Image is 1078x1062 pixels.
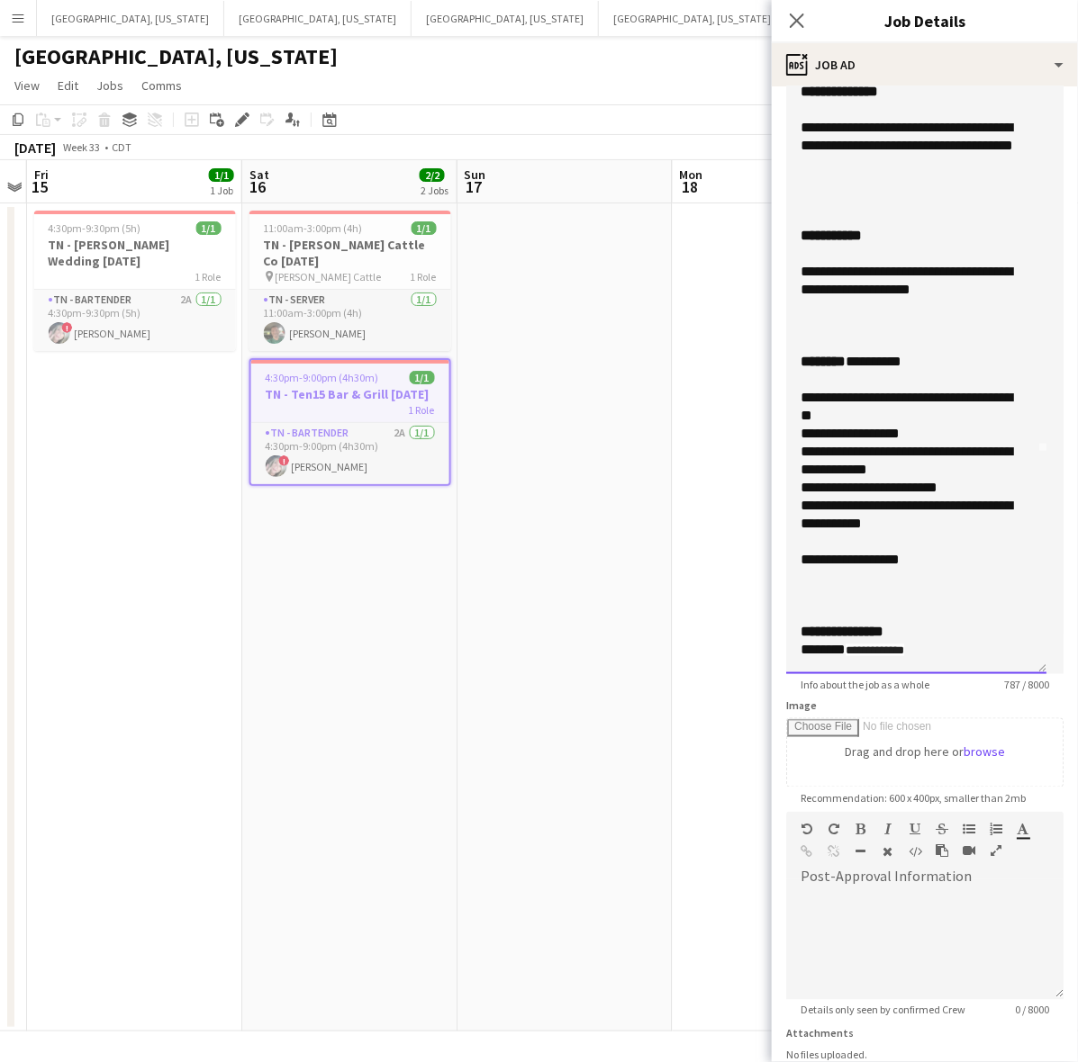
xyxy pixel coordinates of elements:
button: Bold [855,823,867,837]
button: Undo [801,823,813,837]
span: Jobs [96,77,123,94]
span: 1/1 [410,371,435,384]
button: [GEOGRAPHIC_DATA], [US_STATE] [37,1,224,36]
h3: TN - Ten15 Bar & Grill [DATE] [251,386,449,402]
button: [GEOGRAPHIC_DATA], [US_STATE] [599,1,786,36]
span: 1 Role [409,403,435,417]
app-job-card: 4:30pm-9:30pm (5h)1/1TN - [PERSON_NAME] Wedding [DATE]1 RoleTN - Bartender2A1/14:30pm-9:30pm (5h)... [34,211,236,351]
div: 1 Job [210,184,233,197]
span: 1/1 [196,221,222,235]
button: Insert video [963,844,975,859]
span: 1/1 [412,221,437,235]
button: Redo [828,823,840,837]
span: 15 [32,176,49,197]
span: Recommendation: 600 x 400px, smaller than 2mb [786,791,1040,805]
button: Ordered List [990,823,1002,837]
span: 18 [677,176,703,197]
button: Unordered List [963,823,975,837]
span: 787 / 8000 [990,678,1064,691]
span: 1 Role [195,270,222,283]
span: Sun [465,166,486,183]
span: Info about the job as a whole [786,678,944,691]
h3: Job Details [772,9,1078,32]
button: HTML Code [909,845,921,859]
span: ! [62,322,73,333]
div: CDT [112,140,131,154]
div: 2 Jobs [421,184,448,197]
h3: TN - [PERSON_NAME] Cattle Co [DATE] [249,237,451,269]
button: Horizontal Line [855,845,867,859]
span: Edit [58,77,78,94]
button: Clear Formatting [882,845,894,859]
app-job-card: 11:00am-3:00pm (4h)1/1TN - [PERSON_NAME] Cattle Co [DATE] [PERSON_NAME] Cattle1 RoleTN - Server1/... [249,211,451,351]
label: Attachments [786,1026,854,1039]
span: Fri [34,166,49,183]
a: Comms [134,74,189,97]
span: 1 Role [411,270,437,283]
span: 0 / 8000 [1001,1003,1064,1017]
span: 16 [247,176,269,197]
app-job-card: 4:30pm-9:00pm (4h30m)1/1TN - Ten15 Bar & Grill [DATE]1 RoleTN - Bartender2A1/14:30pm-9:00pm (4h30... [249,358,451,486]
div: [DATE] [14,139,56,157]
a: Jobs [89,74,131,97]
app-card-role: TN - Bartender2A1/14:30pm-9:00pm (4h30m)![PERSON_NAME] [251,423,449,484]
h1: [GEOGRAPHIC_DATA], [US_STATE] [14,43,338,70]
button: Text Color [1017,823,1029,837]
span: Week 33 [59,140,104,154]
button: Underline [909,823,921,837]
div: No files uploaded. [786,1048,1064,1061]
span: ! [279,455,290,466]
span: [PERSON_NAME] Cattle [276,270,382,283]
button: [GEOGRAPHIC_DATA], [US_STATE] [224,1,412,36]
button: Strikethrough [936,823,948,837]
span: Details only seen by confirmed Crew [786,1003,980,1017]
span: 1/1 [209,168,234,182]
span: 4:30pm-9:00pm (4h30m) [266,371,379,384]
span: 17 [462,176,486,197]
app-card-role: TN - Bartender2A1/14:30pm-9:30pm (5h)![PERSON_NAME] [34,290,236,351]
span: Sat [249,166,269,183]
span: 2/2 [420,168,445,182]
a: Edit [50,74,86,97]
button: Paste as plain text [936,844,948,859]
app-card-role: TN - Server1/111:00am-3:00pm (4h)[PERSON_NAME] [249,290,451,351]
span: View [14,77,40,94]
a: View [7,74,47,97]
span: Mon [680,166,703,183]
div: Job Ad [772,43,1078,86]
span: Comms [141,77,182,94]
h3: TN - [PERSON_NAME] Wedding [DATE] [34,237,236,269]
button: [GEOGRAPHIC_DATA], [US_STATE] [412,1,599,36]
button: Italic [882,823,894,837]
span: 4:30pm-9:30pm (5h) [49,221,141,235]
button: Fullscreen [990,844,1002,859]
span: 11:00am-3:00pm (4h) [264,221,363,235]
